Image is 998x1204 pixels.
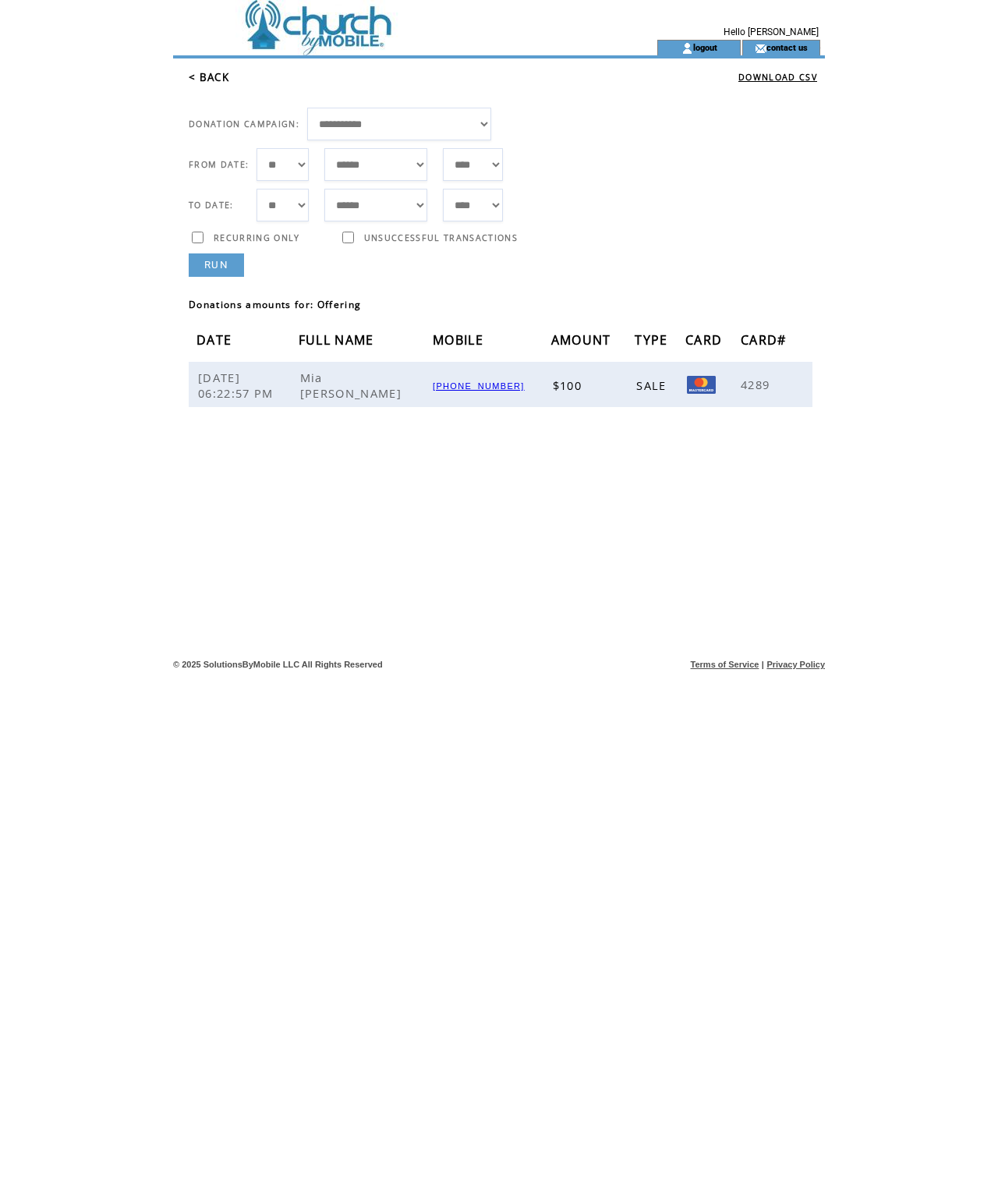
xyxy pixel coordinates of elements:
span: 4289 [741,377,773,392]
img: account_icon.gif [681,42,693,55]
a: FULL NAME [299,335,378,344]
a: TYPE [635,335,671,344]
span: Mia [PERSON_NAME] [300,370,405,401]
span: DATE [196,328,235,356]
a: RUN [189,253,244,277]
span: FULL NAME [299,328,378,356]
span: Hello [PERSON_NAME] [724,27,819,37]
a: Privacy Policy [766,660,825,669]
span: TO DATE: [189,200,234,211]
span: Donations amounts for: Offering [189,298,361,311]
a: AMOUNT [551,335,615,344]
a: DATE [196,335,235,344]
span: AMOUNT [551,328,615,356]
a: [PHONE_NUMBER] [433,381,525,391]
a: Terms of Service [691,660,759,669]
span: CARD [685,328,726,356]
a: logout [693,42,717,52]
span: DONATION CAMPAIGN: [189,119,299,129]
span: FROM DATE: [189,159,249,170]
span: [DATE] 06:22:57 PM [198,370,278,401]
a: < BACK [189,70,229,84]
img: contact_us_icon.gif [755,42,766,55]
span: CARD# [741,328,791,356]
a: CARD [685,335,726,344]
span: UNSUCCESSFUL TRANSACTIONS [364,232,518,243]
a: DOWNLOAD CSV [738,72,817,83]
span: SALE [636,377,670,393]
span: $100 [553,377,586,393]
img: Mastercard [687,376,716,394]
a: CARD# [741,335,791,344]
span: TYPE [635,328,671,356]
span: | [762,660,764,669]
span: © 2025 SolutionsByMobile LLC All Rights Reserved [173,660,383,669]
a: contact us [766,42,808,52]
a: MOBILE [433,335,487,344]
span: RECURRING ONLY [214,232,300,243]
span: MOBILE [433,328,487,356]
